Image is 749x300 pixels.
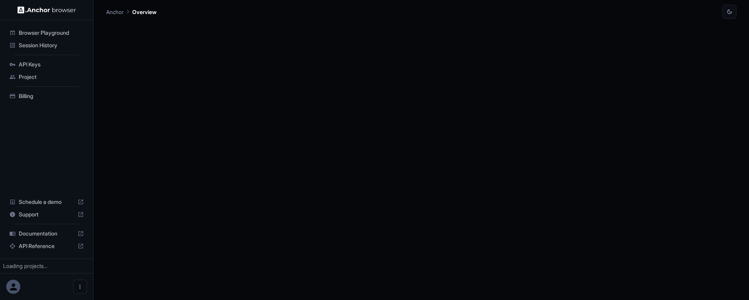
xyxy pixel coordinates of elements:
[6,240,87,252] div: API Reference
[18,6,76,14] img: Anchor Logo
[6,227,87,240] div: Documentation
[19,41,84,49] span: Session History
[19,230,75,237] span: Documentation
[6,196,87,208] div: Schedule a demo
[106,7,156,16] nav: breadcrumb
[73,280,87,294] button: Open menu
[19,61,84,68] span: API Keys
[19,29,84,37] span: Browser Playground
[6,90,87,102] div: Billing
[6,208,87,221] div: Support
[6,27,87,39] div: Browser Playground
[106,8,124,16] p: Anchor
[19,92,84,100] span: Billing
[19,242,75,250] span: API Reference
[19,211,75,218] span: Support
[6,39,87,52] div: Session History
[3,262,90,270] div: Loading projects...
[132,8,156,16] p: Overview
[19,73,84,81] span: Project
[19,198,75,206] span: Schedule a demo
[6,58,87,71] div: API Keys
[6,71,87,83] div: Project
